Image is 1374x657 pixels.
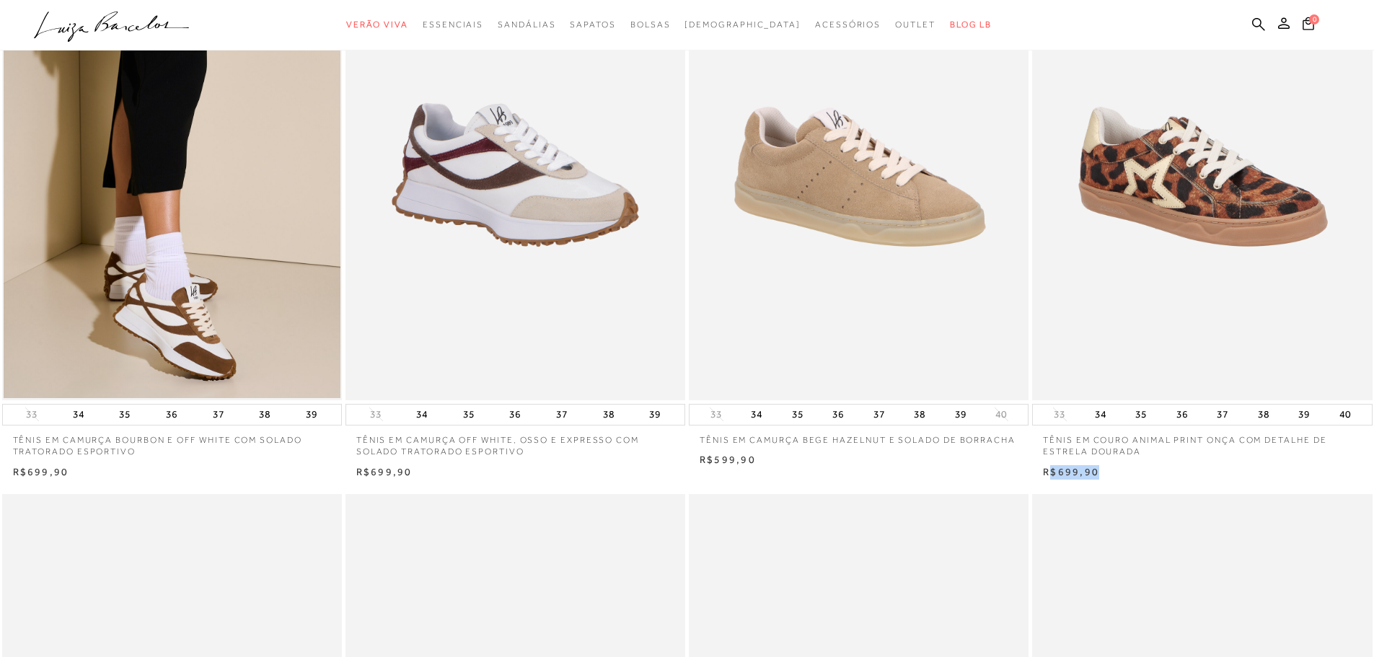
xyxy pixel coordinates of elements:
[459,405,479,425] button: 35
[910,405,930,425] button: 38
[1212,405,1233,425] button: 37
[950,19,992,30] span: BLOG LB
[684,12,801,38] a: noSubCategoriesText
[1298,16,1318,35] button: 0
[208,405,229,425] button: 37
[815,19,881,30] span: Acessórios
[345,425,685,459] a: TÊNIS EM CAMURÇA OFF WHITE, OSSO E EXPRESSO COM SOLADO TRATORADO ESPORTIVO
[346,12,408,38] a: noSubCategoriesText
[815,12,881,38] a: noSubCategoriesText
[552,405,572,425] button: 37
[700,454,756,465] span: R$599,90
[1172,405,1192,425] button: 36
[1049,407,1070,421] button: 33
[951,405,971,425] button: 39
[630,12,671,38] a: noSubCategoriesText
[630,19,671,30] span: Bolsas
[869,405,889,425] button: 37
[1254,405,1274,425] button: 38
[1091,405,1111,425] button: 34
[747,405,767,425] button: 34
[1309,14,1319,25] span: 0
[991,407,1011,421] button: 40
[115,405,135,425] button: 35
[706,407,726,421] button: 33
[1043,466,1099,477] span: R$699,90
[69,405,89,425] button: 34
[895,12,935,38] a: noSubCategoriesText
[1131,405,1151,425] button: 35
[2,425,342,459] a: TÊNIS EM CAMURÇA BOURBON E OFF WHITE COM SOLADO TRATORADO ESPORTIVO
[22,407,42,421] button: 33
[599,405,619,425] button: 38
[570,12,615,38] a: noSubCategoriesText
[895,19,935,30] span: Outlet
[570,19,615,30] span: Sapatos
[684,19,801,30] span: [DEMOGRAPHIC_DATA]
[412,405,432,425] button: 34
[255,405,275,425] button: 38
[828,405,848,425] button: 36
[356,466,413,477] span: R$699,90
[1294,405,1314,425] button: 39
[645,405,665,425] button: 39
[950,12,992,38] a: BLOG LB
[301,405,322,425] button: 39
[505,405,525,425] button: 36
[788,405,808,425] button: 35
[423,19,483,30] span: Essenciais
[689,425,1029,446] a: TÊNIS EM CAMURÇA BEGE HAZELNUT E SOLADO DE BORRACHA
[423,12,483,38] a: noSubCategoriesText
[162,405,182,425] button: 36
[346,19,408,30] span: Verão Viva
[1335,405,1355,425] button: 40
[1032,425,1372,459] a: TÊNIS EM COURO ANIMAL PRINT ONÇA COM DETALHE DE ESTRELA DOURADA
[498,12,555,38] a: noSubCategoriesText
[366,407,386,421] button: 33
[13,466,69,477] span: R$699,90
[498,19,555,30] span: Sandálias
